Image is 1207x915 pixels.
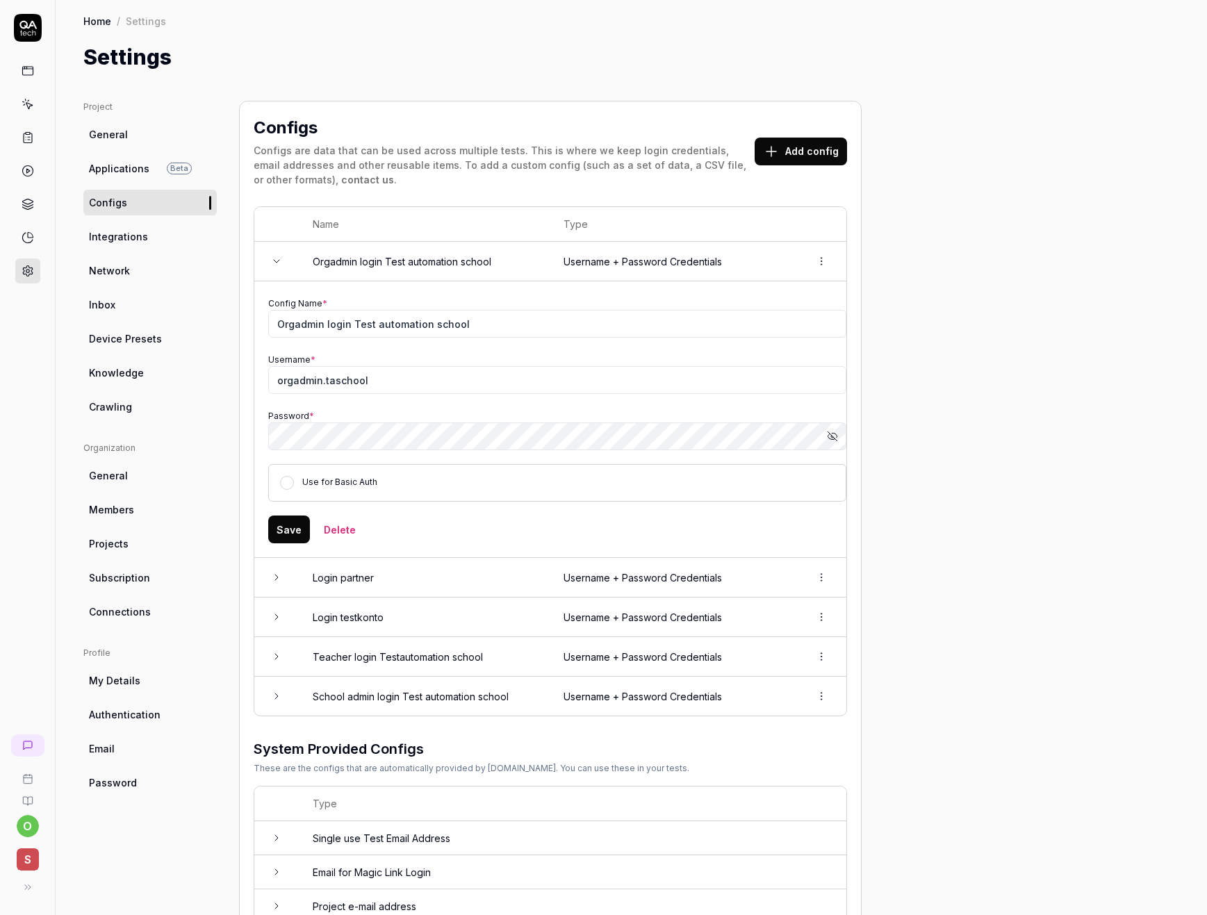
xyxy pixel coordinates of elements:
[299,242,550,281] td: Orgadmin login Test automation school
[6,784,49,807] a: Documentation
[89,127,128,142] span: General
[89,263,130,278] span: Network
[89,673,140,688] span: My Details
[83,599,217,625] a: Connections
[550,207,796,242] th: Type
[6,837,49,873] button: S
[83,122,217,147] a: General
[83,770,217,796] a: Password
[83,668,217,693] a: My Details
[254,143,755,187] div: Configs are data that can be used across multiple tests. This is where we keep login credentials,...
[89,502,134,517] span: Members
[117,14,120,28] div: /
[89,570,150,585] span: Subscription
[83,497,217,522] a: Members
[299,786,846,821] th: Type
[254,739,689,759] h3: System Provided Configs
[83,292,217,318] a: Inbox
[89,399,132,414] span: Crawling
[89,707,161,722] span: Authentication
[89,229,148,244] span: Integrations
[83,156,217,181] a: ApplicationsBeta
[126,14,166,28] div: Settings
[11,734,44,757] a: New conversation
[83,463,217,488] a: General
[550,597,796,637] td: Username + Password Credentials
[83,394,217,420] a: Crawling
[83,565,217,591] a: Subscription
[89,331,162,346] span: Device Presets
[268,516,310,543] button: Save
[254,115,318,140] h2: Configs
[299,207,550,242] th: Name
[299,637,550,677] td: Teacher login Testautomation school
[299,558,550,597] td: Login partner
[550,677,796,716] td: Username + Password Credentials
[89,741,115,756] span: Email
[83,101,217,113] div: Project
[83,14,111,28] a: Home
[89,161,149,176] span: Applications
[83,702,217,727] a: Authentication
[83,326,217,352] a: Device Presets
[299,821,846,855] td: Single use Test Email Address
[83,736,217,761] a: Email
[83,531,217,557] a: Projects
[315,516,364,543] button: Delete
[83,360,217,386] a: Knowledge
[83,42,172,73] h1: Settings
[299,855,846,889] td: Email for Magic Link Login
[83,224,217,249] a: Integrations
[550,242,796,281] td: Username + Password Credentials
[17,815,39,837] button: o
[83,442,217,454] div: Organization
[550,637,796,677] td: Username + Password Credentials
[6,762,49,784] a: Book a call with us
[302,477,377,487] label: Use for Basic Auth
[89,604,151,619] span: Connections
[341,174,394,186] a: contact us
[268,354,315,365] label: Username
[83,258,217,283] a: Network
[89,536,129,551] span: Projects
[755,138,847,165] button: Add config
[268,310,846,338] input: My Config
[83,647,217,659] div: Profile
[89,297,115,312] span: Inbox
[550,558,796,597] td: Username + Password Credentials
[83,190,217,215] a: Configs
[17,848,39,871] span: S
[268,411,314,421] label: Password
[89,468,128,483] span: General
[89,195,127,210] span: Configs
[299,597,550,637] td: Login testkonto
[89,775,137,790] span: Password
[254,762,689,775] div: These are the configs that are automatically provided by [DOMAIN_NAME]. You can use these in your...
[268,298,327,308] label: Config Name
[167,163,192,174] span: Beta
[299,677,550,716] td: School admin login Test automation school
[89,365,144,380] span: Knowledge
